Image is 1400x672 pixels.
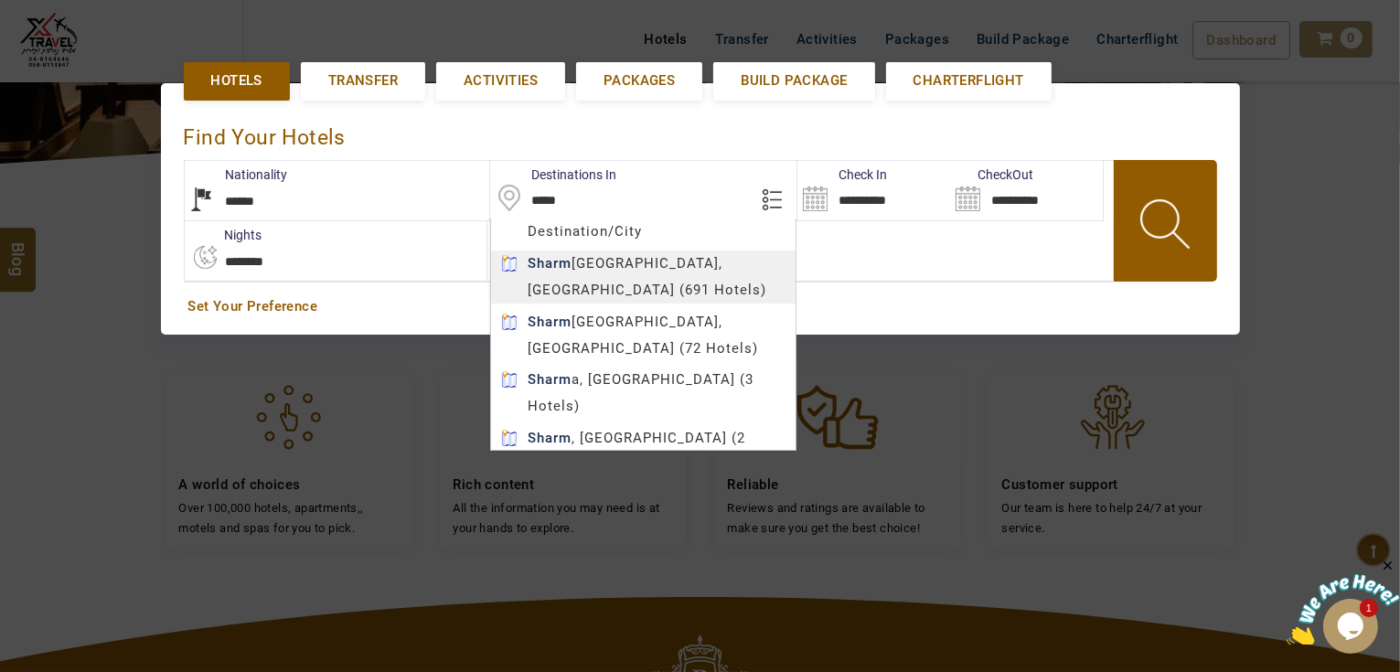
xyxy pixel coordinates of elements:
b: Sharm [528,314,572,330]
span: Charterflight [914,71,1024,91]
div: Destination/City [491,219,796,245]
span: Transfer [328,71,398,91]
input: Search [797,161,950,220]
a: Activities [436,62,565,100]
div: , [GEOGRAPHIC_DATA] (2 Hotels) [491,425,796,478]
a: Hotels [184,62,290,100]
span: Packages [604,71,675,91]
a: Transfer [301,62,425,100]
span: Hotels [211,71,262,91]
span: Activities [464,71,538,91]
b: Sharm [528,430,572,446]
label: nights [184,226,262,244]
iframe: chat widget [1287,558,1400,645]
div: Find Your Hotels [184,106,1217,160]
a: Build Package [713,62,874,100]
div: [GEOGRAPHIC_DATA], [GEOGRAPHIC_DATA] (691 Hotels) [491,251,796,304]
div: a, [GEOGRAPHIC_DATA] (3 Hotels) [491,367,796,420]
label: Rooms [487,226,569,244]
label: CheckOut [950,165,1033,184]
span: Build Package [741,71,847,91]
label: Nationality [185,165,288,184]
label: Destinations In [490,165,616,184]
label: Check In [797,165,887,184]
div: [GEOGRAPHIC_DATA], [GEOGRAPHIC_DATA] (72 Hotels) [491,309,796,362]
a: Packages [576,62,702,100]
input: Search [950,161,1103,220]
b: Sharm [528,371,572,388]
b: Sharm [528,255,572,272]
a: Charterflight [886,62,1052,100]
a: Set Your Preference [188,297,1213,316]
